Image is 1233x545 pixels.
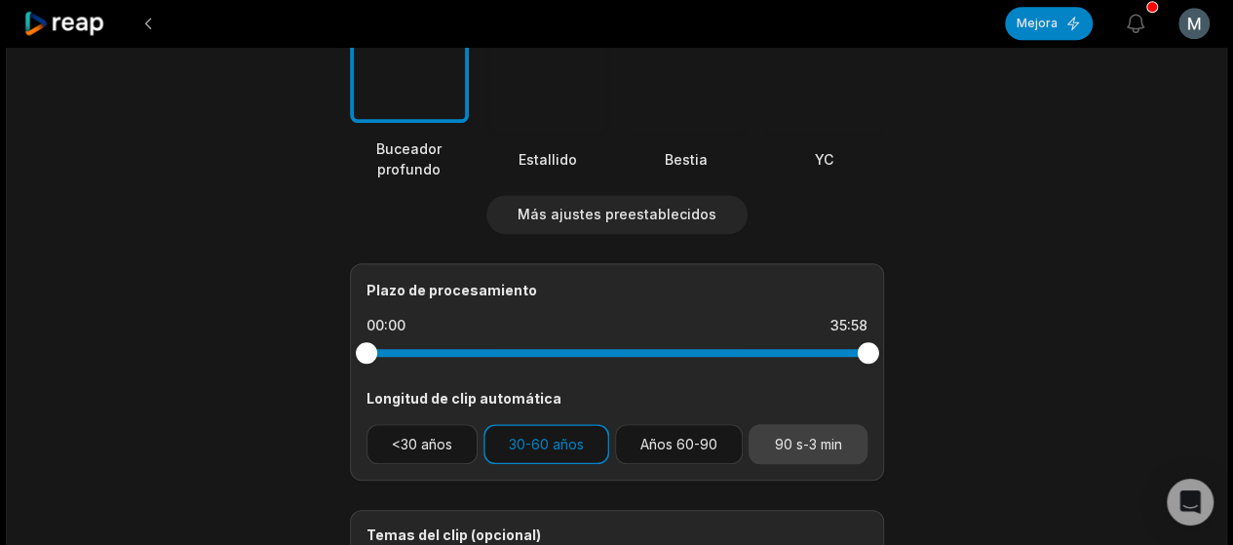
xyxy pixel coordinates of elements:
[483,424,609,464] button: 30-60 años
[376,140,442,177] font: Buceador profundo
[1167,479,1214,526] div: Abrir Intercom Messenger
[640,436,717,452] font: Años 60-90
[366,526,541,543] font: Temas del clip (opcional)
[509,436,584,452] font: 30-60 años
[366,317,405,333] font: 00:00
[486,195,748,234] button: Más ajustes preestablecidos
[749,424,867,464] button: 90 s-3 min
[815,151,833,168] font: YC
[615,424,743,464] button: Años 60-90
[665,151,708,168] font: Bestia
[366,282,537,298] font: Plazo de procesamiento
[392,436,452,452] font: <30 años
[774,436,841,452] font: 90 s-3 min
[830,317,867,333] font: 35:58
[366,390,561,407] font: Longitud de clip automática
[1017,16,1058,30] font: Mejora
[519,151,577,168] font: Estallido
[1005,7,1093,40] button: Mejora
[518,206,716,222] font: Más ajustes preestablecidos
[366,424,478,464] button: <30 años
